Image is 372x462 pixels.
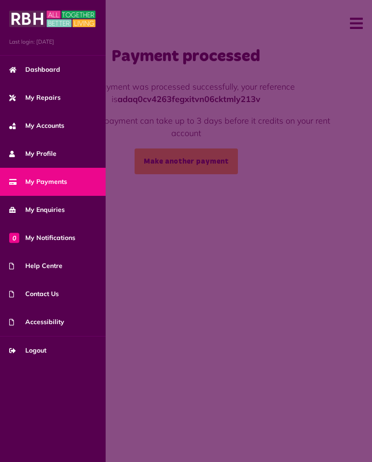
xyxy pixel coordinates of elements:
[9,261,62,271] span: Help Centre
[9,289,59,299] span: Contact Us
[9,317,64,327] span: Accessibility
[9,38,96,46] span: Last login: [DATE]
[9,149,56,159] span: My Profile
[9,93,61,103] span: My Repairs
[9,233,75,243] span: My Notifications
[9,177,67,187] span: My Payments
[9,346,46,355] span: Logout
[9,233,19,243] span: 0
[9,65,60,74] span: Dashboard
[9,121,64,131] span: My Accounts
[9,9,96,29] img: MyRBH
[9,205,65,215] span: My Enquiries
